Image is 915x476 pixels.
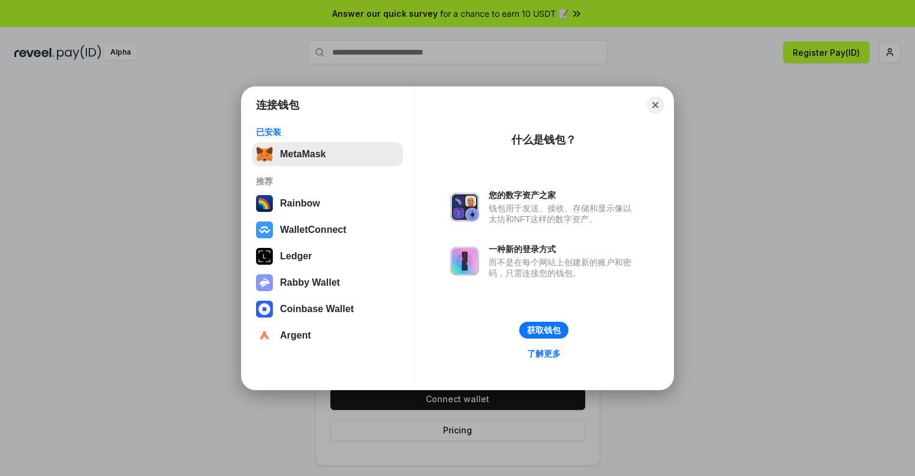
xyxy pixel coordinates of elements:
img: svg+xml,%3Csvg%20width%3D%2228%22%20height%3D%2228%22%20viewBox%3D%220%200%2028%2028%22%20fill%3D... [256,301,273,318]
div: Ledger [280,251,312,262]
div: MetaMask [280,149,326,160]
h1: 连接钱包 [256,98,299,112]
div: 推荐 [256,176,399,187]
button: MetaMask [252,142,403,166]
img: svg+xml,%3Csvg%20xmlns%3D%22http%3A%2F%2Fwww.w3.org%2F2000%2Fsvg%22%20fill%3D%22none%22%20viewBox... [450,247,479,276]
img: svg+xml,%3Csvg%20xmlns%3D%22http%3A%2F%2Fwww.w3.org%2F2000%2Fsvg%22%20width%3D%2228%22%20height%3... [256,248,273,265]
img: svg+xml,%3Csvg%20xmlns%3D%22http%3A%2F%2Fwww.w3.org%2F2000%2Fsvg%22%20fill%3D%22none%22%20viewBox... [450,193,479,221]
button: 获取钱包 [519,322,568,339]
div: 了解更多 [527,348,561,359]
div: 而不是在每个网站上创建新的账户和密码，只需连接您的钱包。 [489,257,637,279]
div: 一种新的登录方式 [489,244,637,255]
a: 了解更多 [520,346,568,361]
div: Coinbase Wallet [280,304,354,315]
div: Rainbow [280,198,320,209]
div: 已安装 [256,127,399,137]
img: svg+xml,%3Csvg%20width%3D%22120%22%20height%3D%22120%22%20viewBox%3D%220%200%20120%20120%22%20fil... [256,195,273,212]
div: Rabby Wallet [280,277,340,288]
div: 什么是钱包？ [511,133,576,147]
button: Close [647,97,664,113]
div: 您的数字资产之家 [489,190,637,200]
button: Coinbase Wallet [252,297,403,321]
button: WalletConnect [252,218,403,242]
div: 钱包用于发送、接收、存储和显示像以太坊和NFT这样的数字资产。 [489,203,637,224]
div: Argent [280,330,311,341]
div: 获取钱包 [527,325,561,336]
img: svg+xml,%3Csvg%20width%3D%2228%22%20height%3D%2228%22%20viewBox%3D%220%200%2028%2028%22%20fill%3D... [256,221,273,238]
button: Ledger [252,244,403,268]
button: Argent [252,324,403,348]
div: WalletConnect [280,224,347,235]
img: svg+xml,%3Csvg%20width%3D%2228%22%20height%3D%2228%22%20viewBox%3D%220%200%2028%2028%22%20fill%3D... [256,327,273,344]
button: Rainbow [252,191,403,215]
img: svg+xml,%3Csvg%20xmlns%3D%22http%3A%2F%2Fwww.w3.org%2F2000%2Fsvg%22%20fill%3D%22none%22%20viewBox... [256,274,273,291]
button: Rabby Wallet [252,271,403,295]
img: svg+xml,%3Csvg%20fill%3D%22none%22%20height%3D%2233%22%20viewBox%3D%220%200%2035%2033%22%20width%... [256,146,273,163]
